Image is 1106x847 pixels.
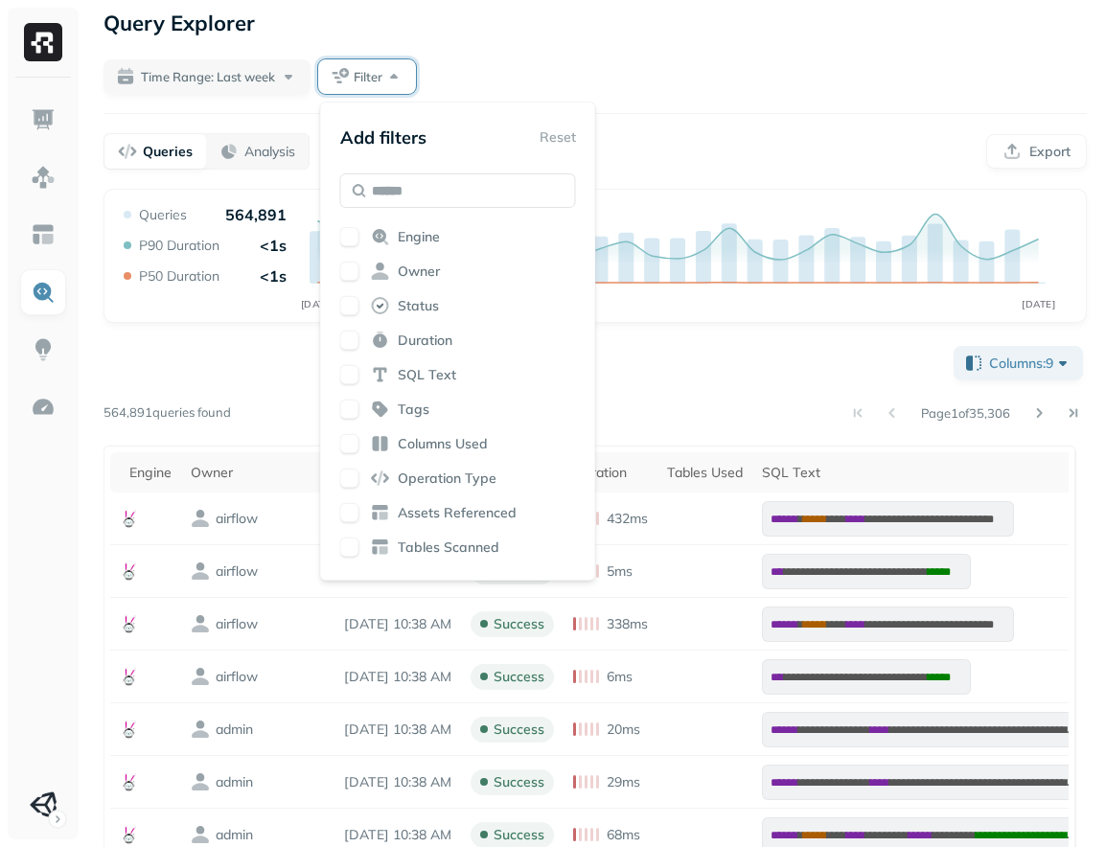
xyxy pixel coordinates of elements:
[344,721,451,739] p: Sep 17, 2025 10:38 AM
[989,354,1072,373] span: Columns: 9
[494,826,544,844] p: success
[216,773,253,791] p: admin
[244,143,295,161] p: Analysis
[1022,298,1055,310] tspan: [DATE]
[31,280,56,305] img: Query Explorer
[216,668,258,686] p: airflow
[129,464,172,482] div: Engine
[494,721,544,739] p: success
[104,59,311,94] button: Time Range: Last week
[398,263,440,281] span: Owner
[141,68,275,86] span: Time Range: Last week
[344,826,451,844] p: Sep 17, 2025 10:38 AM
[607,826,640,844] p: 68ms
[573,464,648,482] div: Duration
[225,205,287,224] p: 564,891
[318,59,416,94] button: Filter
[607,721,640,739] p: 20ms
[260,266,287,286] p: <1s
[762,464,1097,482] div: SQL Text
[216,510,258,528] p: airflow
[216,826,253,844] p: admin
[607,668,633,686] p: 6ms
[31,395,56,420] img: Optimization
[398,469,496,488] span: Operation Type
[398,504,517,522] span: Assets Referenced
[398,332,452,350] span: Duration
[216,721,253,739] p: admin
[301,298,334,310] tspan: [DATE]
[398,228,440,246] span: Engine
[24,23,62,61] img: Ryft
[31,337,56,362] img: Insights
[31,107,56,132] img: Dashboard
[954,346,1083,380] button: Columns:9
[340,126,426,149] p: Add filters
[344,668,451,686] p: Sep 17, 2025 10:38 AM
[607,615,648,633] p: 338ms
[494,668,544,686] p: success
[216,615,258,633] p: airflow
[260,236,287,255] p: <1s
[398,538,499,557] span: Tables Scanned
[398,435,488,453] span: Columns Used
[398,297,439,315] span: Status
[191,464,325,482] div: Owner
[216,562,258,581] p: airflow
[607,562,633,581] p: 5ms
[494,615,544,633] p: success
[30,791,57,818] img: Unity
[986,134,1087,169] button: Export
[344,615,451,633] p: Sep 17, 2025 10:38 AM
[104,403,231,423] p: 564,891 queries found
[139,267,219,286] p: P50 Duration
[139,237,219,255] p: P90 Duration
[31,165,56,190] img: Assets
[667,464,743,482] div: Tables Used
[139,206,187,224] p: Queries
[398,366,456,384] span: SQL Text
[494,773,544,791] p: success
[354,68,382,86] span: Filter
[344,773,451,791] p: Sep 17, 2025 10:38 AM
[607,773,640,791] p: 29ms
[398,401,429,419] span: Tags
[31,222,56,247] img: Asset Explorer
[921,404,1010,422] p: Page 1 of 35,306
[607,510,648,528] p: 432ms
[104,6,255,40] p: Query Explorer
[143,143,193,161] p: Queries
